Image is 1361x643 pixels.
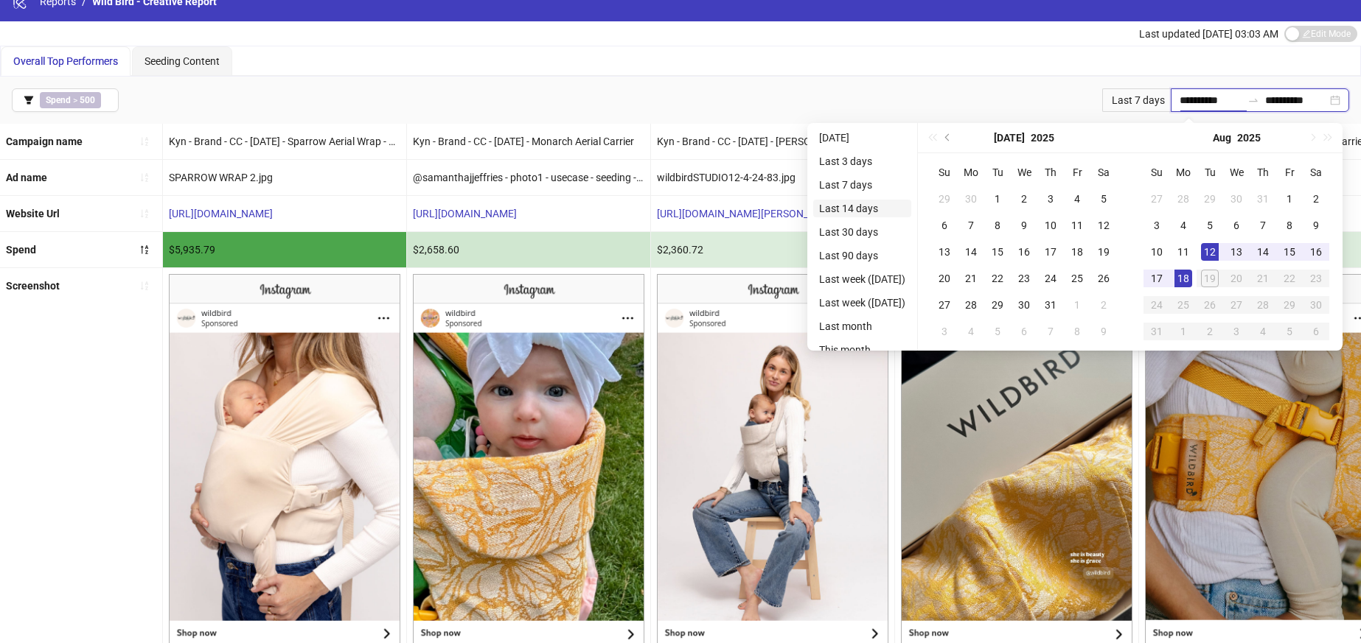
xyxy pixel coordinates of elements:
a: [URL][DOMAIN_NAME] [413,208,517,219]
td: 2025-07-27 [931,292,958,318]
div: 21 [1254,270,1272,287]
b: Spend [6,244,36,256]
button: Choose a year [1031,123,1054,152]
td: 2025-07-24 [1037,265,1064,292]
div: 8 [989,217,1006,234]
th: Th [1037,159,1064,186]
div: SPARROW WRAP 2.jpg [163,160,406,195]
td: 2025-08-14 [1250,239,1276,265]
td: 2025-08-19 [1197,265,1223,292]
div: 9 [1307,217,1325,234]
td: 2025-07-31 [1250,186,1276,212]
b: Website Url [6,208,60,219]
td: 2025-07-30 [1011,292,1037,318]
div: 6 [1015,323,1033,340]
td: 2025-09-04 [1250,318,1276,345]
div: 10 [1042,217,1059,234]
span: Overall Top Performers [13,55,118,67]
th: Sa [1090,159,1117,186]
td: 2025-08-24 [1144,292,1170,318]
div: 5 [1281,323,1298,340]
td: 2025-07-13 [931,239,958,265]
td: 2025-08-06 [1223,212,1250,239]
span: Last updated [DATE] 03:03 AM [1139,28,1278,40]
div: 4 [1068,190,1086,208]
div: 23 [1015,270,1033,287]
td: 2025-07-22 [984,265,1011,292]
div: 13 [936,243,953,261]
div: 5 [1201,217,1219,234]
div: 25 [1174,296,1192,314]
div: 31 [1254,190,1272,208]
td: 2025-07-11 [1064,212,1090,239]
td: 2025-07-12 [1090,212,1117,239]
div: 16 [1015,243,1033,261]
th: Su [1144,159,1170,186]
div: 26 [1095,270,1113,287]
td: 2025-08-25 [1170,292,1197,318]
span: > [40,92,101,108]
a: [URL][DOMAIN_NAME][PERSON_NAME] [657,208,840,219]
div: 31 [1148,323,1166,340]
li: Last month [813,317,911,335]
td: 2025-07-15 [984,239,1011,265]
td: 2025-07-19 [1090,239,1117,265]
td: 2025-08-02 [1090,292,1117,318]
td: 2025-08-12 [1197,239,1223,265]
td: 2025-08-04 [1170,212,1197,239]
div: 30 [962,190,980,208]
th: Mo [1170,159,1197,186]
div: 6 [936,217,953,234]
div: @samanthajjeffries - photo1 - usecase - seeding - aerialcarrier - PDP [407,160,650,195]
b: Campaign name [6,136,83,147]
td: 2025-08-02 [1303,186,1329,212]
div: 9 [1095,323,1113,340]
li: This month [813,341,911,359]
td: 2025-07-17 [1037,239,1064,265]
td: 2025-08-01 [1064,292,1090,318]
td: 2025-07-10 [1037,212,1064,239]
div: $5,935.79 [163,232,406,267]
div: 19 [1095,243,1113,261]
td: 2025-07-07 [958,212,984,239]
td: 2025-08-21 [1250,265,1276,292]
div: 23 [1307,270,1325,287]
td: 2025-08-27 [1223,292,1250,318]
td: 2025-07-18 [1064,239,1090,265]
div: 6 [1228,217,1245,234]
div: 24 [1148,296,1166,314]
th: Fr [1276,159,1303,186]
b: Ad name [6,172,47,183]
div: $2,658.60 [407,232,650,267]
div: 16 [1307,243,1325,261]
div: 6 [1307,323,1325,340]
div: 17 [1042,243,1059,261]
td: 2025-08-17 [1144,265,1170,292]
td: 2025-07-09 [1011,212,1037,239]
div: 15 [1281,243,1298,261]
td: 2025-08-08 [1064,318,1090,345]
td: 2025-08-01 [1276,186,1303,212]
td: 2025-07-03 [1037,186,1064,212]
div: 7 [962,217,980,234]
div: 30 [1228,190,1245,208]
li: [DATE] [813,129,911,147]
td: 2025-08-30 [1303,292,1329,318]
li: Last 30 days [813,223,911,241]
div: 8 [1281,217,1298,234]
td: 2025-07-01 [984,186,1011,212]
div: 3 [1042,190,1059,208]
li: Last 3 days [813,152,911,170]
td: 2025-07-26 [1090,265,1117,292]
td: 2025-08-28 [1250,292,1276,318]
span: sort-ascending [139,136,150,147]
b: Spend [46,95,71,105]
span: to [1247,94,1259,106]
div: 22 [989,270,1006,287]
th: We [1011,159,1037,186]
td: 2025-08-04 [958,318,984,345]
div: 29 [1281,296,1298,314]
div: 28 [1254,296,1272,314]
td: 2025-08-10 [1144,239,1170,265]
div: 29 [936,190,953,208]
